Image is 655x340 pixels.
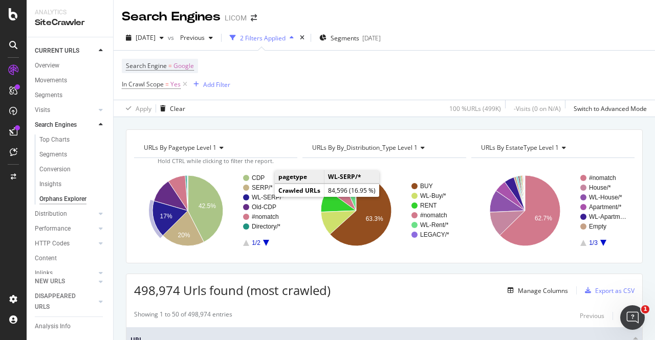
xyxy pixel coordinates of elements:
text: 63.3% [366,215,383,222]
div: CURRENT URLS [35,46,79,56]
button: Switch to Advanced Mode [570,100,647,117]
button: Previous [176,30,217,46]
a: Performance [35,223,96,234]
div: Clear [170,104,185,113]
span: Yes [170,77,181,92]
a: Orphans Explorer [39,194,106,205]
div: Segments [39,149,67,160]
a: Search Engines [35,120,96,130]
td: 84,596 (16.95 %) [324,184,380,197]
button: Add Filter [189,78,230,90]
div: 2 Filters Applied [240,34,286,42]
span: URLs By EstateType Level 1 [481,143,559,152]
div: [DATE] [362,34,381,42]
div: Movements [35,75,67,86]
svg: A chart. [302,166,466,255]
span: vs [168,33,176,42]
div: Apply [136,104,151,113]
a: HTTP Codes [35,238,96,249]
span: Previous [176,33,205,42]
div: Export as CSV [595,286,635,295]
span: Google [173,59,194,73]
a: CURRENT URLS [35,46,96,56]
div: Showing 1 to 50 of 498,974 entries [134,310,232,322]
a: Inlinks [35,268,96,279]
div: DISAPPEARED URLS [35,291,86,312]
text: 20% [178,232,190,239]
td: Crawled URLs [275,184,324,197]
a: Segments [35,90,106,101]
text: WL-Apartm… [589,213,626,220]
a: Movements [35,75,106,86]
div: Add Filter [203,80,230,89]
div: Search Engines [35,120,77,130]
a: Distribution [35,209,96,219]
div: Inlinks [35,268,53,279]
a: Overview [35,60,106,71]
span: 498,974 Urls found (most crawled) [134,282,331,299]
div: arrow-right-arrow-left [251,14,257,21]
text: WL-House/* [589,194,622,201]
div: Top Charts [39,134,70,145]
a: NEW URLS [35,276,96,287]
div: Performance [35,223,71,234]
text: 42.5% [199,202,216,210]
text: WL-Buy/* [420,192,446,199]
iframe: Intercom live chat [620,305,645,330]
div: Segments [35,90,62,101]
div: HTTP Codes [35,238,70,249]
a: Insights [39,179,106,190]
text: Directory/* [252,223,280,230]
text: #nomatch [252,213,279,220]
div: Switch to Advanced Mode [574,104,647,113]
button: Manage Columns [504,284,568,297]
text: BUY [420,183,433,190]
text: 62.7% [535,215,552,222]
span: = [168,61,172,70]
text: CDP [252,174,265,182]
div: LICOM [225,13,247,23]
h4: URLs By pagetype Level 1 [142,140,288,156]
text: 1/2 [252,239,260,246]
div: times [298,33,307,43]
div: Insights [39,179,61,190]
span: In Crawl Scope [122,80,164,88]
text: Old-CDP [252,203,276,211]
span: URLs By by_Distribution_Type Level 1 [312,143,418,152]
span: Search Engine [126,61,167,70]
text: Apartment/* [589,203,622,211]
span: 2025 Aug. 15th [136,33,156,42]
text: SERP/* [252,184,273,191]
div: Analytics [35,8,105,17]
span: URLs By pagetype Level 1 [144,143,216,152]
div: NEW URLS [35,276,65,287]
button: [DATE] [122,30,168,46]
span: Segments [331,34,359,42]
span: = [165,80,169,88]
a: DISAPPEARED URLS [35,291,96,312]
button: Clear [156,100,185,117]
a: Top Charts [39,134,106,145]
h4: URLs By by_Distribution_Type Level 1 [310,140,456,156]
a: Content [35,253,106,264]
text: 17% [160,213,172,220]
div: Manage Columns [518,286,568,295]
button: Segments[DATE] [315,30,385,46]
td: WL-SERP/* [324,170,380,184]
div: Search Engines [122,8,221,26]
div: SiteCrawler [35,17,105,29]
svg: A chart. [134,166,298,255]
text: #nomatch [589,174,616,182]
div: 100 % URLs ( 499K ) [449,104,501,113]
svg: A chart. [471,166,635,255]
text: Empty [589,223,606,230]
text: WL-SERP/* [252,194,284,201]
div: Overview [35,60,59,71]
button: 2 Filters Applied [226,30,298,46]
span: Hold CTRL while clicking to filter the report. [158,157,274,165]
div: Previous [580,311,604,320]
a: Visits [35,105,96,116]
